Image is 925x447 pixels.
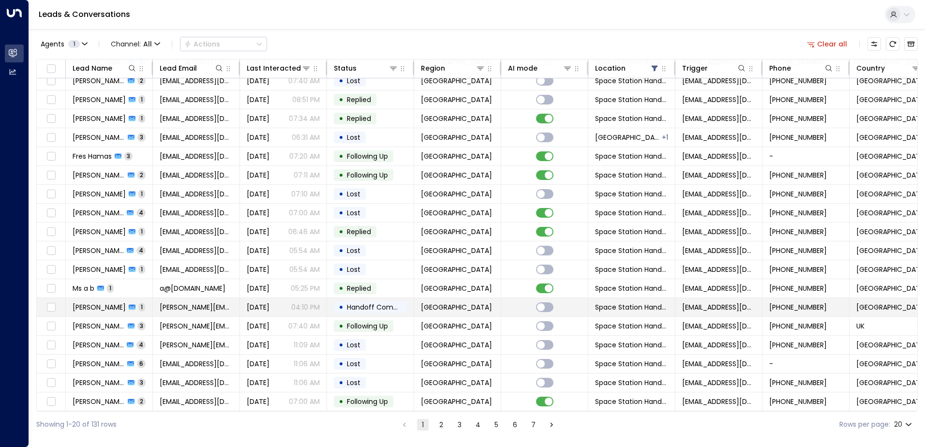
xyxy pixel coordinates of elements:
[137,378,146,387] span: 3
[546,419,557,431] button: Go to next page
[769,189,827,199] span: +447466671932
[73,114,126,123] span: Mariam Imdad
[347,95,371,104] span: Replied
[73,151,112,161] span: Fres Hamas
[595,133,661,142] span: Space Station Castle Bromwich
[45,358,57,370] span: Toggle select row
[136,209,146,217] span: 4
[662,133,668,142] div: Space Station Handsworth
[247,283,269,293] span: Aug 19, 2025
[347,340,360,350] span: Lost
[73,340,124,350] span: Danny Singh
[73,133,125,142] span: Mariam Imdad
[68,40,80,48] span: 1
[160,265,233,274] span: syedkareem2009@yahoo.com
[769,208,827,218] span: +447821378514
[73,397,125,406] span: Brianna Jones
[160,378,233,387] span: thomaswaters47@hotmail.co.uk
[839,419,890,430] label: Rows per page:
[347,76,360,86] span: Lost
[769,76,827,86] span: +447383980919
[73,95,126,104] span: Amjad Mahmood
[41,41,64,47] span: Agents
[527,419,539,431] button: Go to page 7
[769,246,827,255] span: +447466106089
[292,95,320,104] p: 08:51 PM
[138,227,145,236] span: 1
[347,133,360,142] span: Lost
[107,37,164,51] span: Channel:
[247,151,269,161] span: Yesterday
[339,318,343,334] div: •
[73,76,125,86] span: Amjad Mahmood
[682,340,755,350] span: leads@space-station.co.uk
[73,246,124,255] span: Abdul Sayedkarim
[247,170,269,180] span: Yesterday
[160,340,233,350] span: danny.singh89@outlook.com
[45,94,57,106] span: Toggle select row
[339,91,343,108] div: •
[288,76,320,86] p: 07:40 AM
[184,40,220,48] div: Actions
[595,283,668,293] span: Space Station Handsworth
[45,264,57,276] span: Toggle select row
[595,62,659,74] div: Location
[137,133,146,141] span: 3
[247,265,269,274] span: Yesterday
[160,208,233,218] span: szilvablack@hotmail.com
[291,283,320,293] p: 05:25 PM
[143,40,152,48] span: All
[421,133,492,142] span: Birmingham
[856,62,885,74] div: Country
[339,261,343,278] div: •
[347,208,360,218] span: Lost
[39,9,130,20] a: Leads & Conversations
[138,265,145,273] span: 1
[107,284,114,292] span: 1
[137,397,146,405] span: 2
[73,265,126,274] span: Abdul Sayedkarim
[247,359,269,369] span: Aug 19, 2025
[421,302,492,312] span: Birmingham
[347,302,415,312] span: Handoff Completed
[347,321,388,331] span: Following Up
[294,359,320,369] p: 11:06 AM
[160,302,233,312] span: s.dhawan@hotmail.co.uk
[769,321,827,331] span: +447397181013
[289,397,320,406] p: 07:00 AM
[334,62,398,74] div: Status
[45,301,57,313] span: Toggle select row
[347,397,388,406] span: Following Up
[347,114,371,123] span: Replied
[769,133,827,142] span: +447736328267
[45,150,57,163] span: Toggle select row
[886,37,899,51] span: Refresh
[45,75,57,87] span: Toggle select row
[247,302,269,312] span: Aug 19, 2025
[508,62,537,74] div: AI mode
[339,167,343,183] div: •
[421,95,492,104] span: Birmingham
[682,246,755,255] span: leads@space-station.co.uk
[247,397,269,406] span: Aug 19, 2025
[682,265,755,274] span: leads@space-station.co.uk
[595,95,668,104] span: Space Station Handsworth
[45,377,57,389] span: Toggle select row
[682,133,755,142] span: leads@space-station.co.uk
[288,227,320,237] p: 06:46 AM
[595,359,668,369] span: Space Station Handsworth
[421,114,492,123] span: Birmingham
[682,151,755,161] span: leads@space-station.co.uk
[595,378,668,387] span: Space Station Handsworth
[45,63,57,75] span: Toggle select all
[160,95,233,104] span: adam19730@hotmail.com
[347,283,371,293] span: Replied
[682,321,755,331] span: leads@space-station.co.uk
[769,95,827,104] span: +447383980919
[682,62,746,74] div: Trigger
[769,62,834,74] div: Phone
[347,151,388,161] span: Following Up
[291,189,320,199] p: 07:10 AM
[339,393,343,410] div: •
[421,170,492,180] span: Birmingham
